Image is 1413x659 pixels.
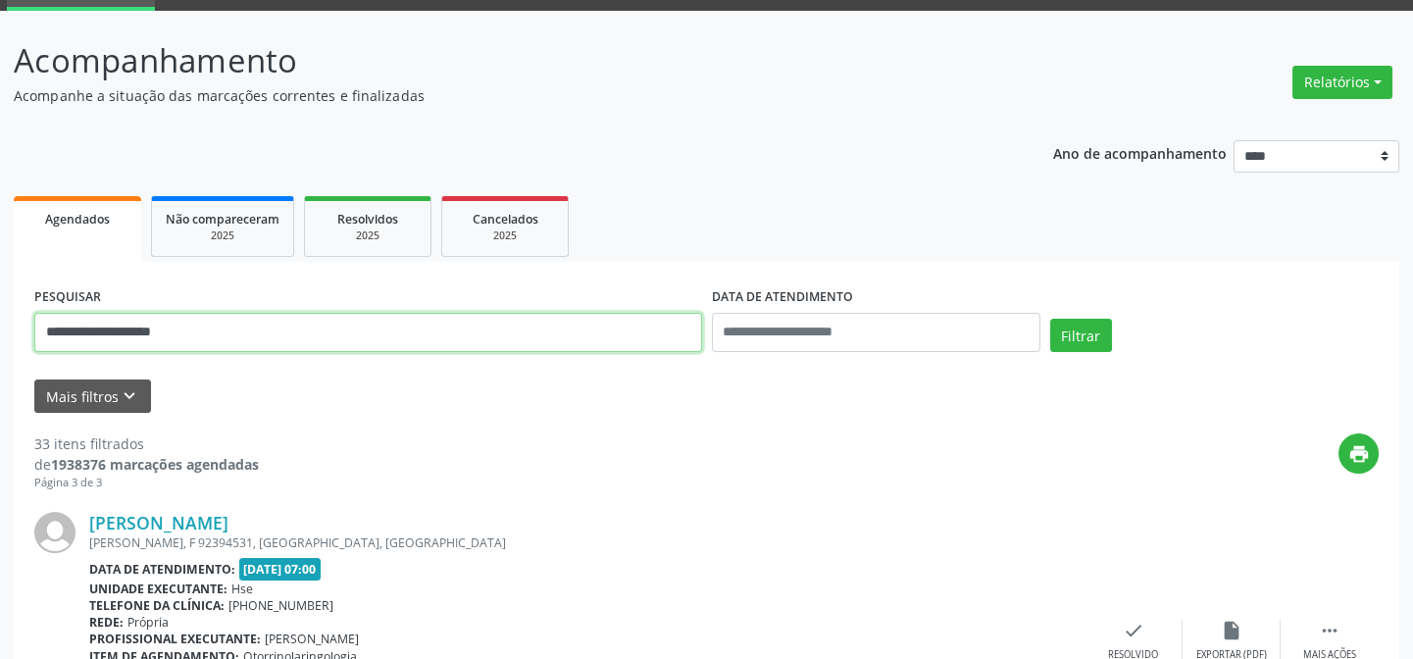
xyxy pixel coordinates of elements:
[89,581,227,597] b: Unidade executante:
[473,211,538,228] span: Cancelados
[14,85,984,106] p: Acompanhe a situação das marcações correntes e finalizadas
[89,597,225,614] b: Telefone da clínica:
[34,380,151,414] button: Mais filtroskeyboard_arrow_down
[166,211,279,228] span: Não compareceram
[119,385,140,407] i: keyboard_arrow_down
[34,475,259,491] div: Página 3 de 3
[1348,443,1370,465] i: print
[89,631,261,647] b: Profissional executante:
[265,631,359,647] span: [PERSON_NAME]
[1123,620,1144,641] i: check
[1292,66,1392,99] button: Relatórios
[45,211,110,228] span: Agendados
[1319,620,1340,641] i: 
[319,228,417,243] div: 2025
[456,228,554,243] div: 2025
[239,558,322,581] span: [DATE] 07:00
[1050,319,1112,352] button: Filtrar
[89,512,228,533] a: [PERSON_NAME]
[166,228,279,243] div: 2025
[712,282,853,313] label: DATA DE ATENDIMENTO
[89,561,235,578] b: Data de atendimento:
[34,454,259,475] div: de
[231,581,253,597] span: Hse
[1221,620,1242,641] i: insert_drive_file
[14,36,984,85] p: Acompanhamento
[228,597,333,614] span: [PHONE_NUMBER]
[127,614,169,631] span: Própria
[337,211,398,228] span: Resolvidos
[1338,433,1379,474] button: print
[89,534,1085,551] div: [PERSON_NAME], F 92394531, [GEOGRAPHIC_DATA], [GEOGRAPHIC_DATA]
[34,512,76,553] img: img
[1053,140,1227,165] p: Ano de acompanhamento
[34,282,101,313] label: PESQUISAR
[34,433,259,454] div: 33 itens filtrados
[89,614,124,631] b: Rede:
[51,455,259,474] strong: 1938376 marcações agendadas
